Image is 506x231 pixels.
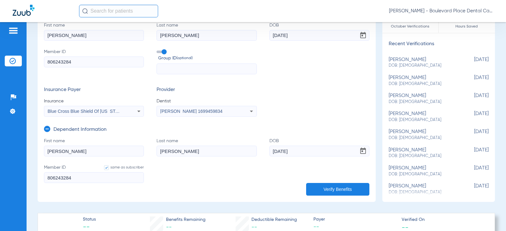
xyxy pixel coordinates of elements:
span: -- [166,224,172,230]
h3: Insurance Payer [44,87,144,93]
label: First name [44,138,144,156]
span: -- [402,224,409,230]
img: hamburger-icon [8,27,18,34]
input: First name [44,30,144,41]
input: Member IDsame as subscriber [44,172,144,183]
span: Payer [313,216,396,223]
span: [PERSON_NAME] - Boulevard Place Dental Care [389,8,493,14]
label: same as subscriber [98,164,144,171]
button: Open calendar [357,145,369,157]
span: Hours Saved [439,23,495,30]
div: [PERSON_NAME] [389,93,457,105]
h3: Provider [157,87,256,93]
span: [DATE] [457,111,489,123]
label: DOB [269,22,369,41]
span: Dentist [157,98,256,104]
div: [PERSON_NAME] [389,57,457,69]
input: Last name [157,146,256,156]
div: [PERSON_NAME] [389,183,457,195]
label: Last name [157,138,256,156]
h3: Recent Verifications [382,41,495,47]
span: Blue Cross Blue Shield Of [US_STATE] [48,109,125,114]
button: Open calendar [357,29,369,42]
div: [PERSON_NAME] [389,111,457,123]
label: First name [44,22,144,41]
span: Group ID [158,55,256,62]
span: [DATE] [457,57,489,69]
label: Member ID [44,164,144,183]
span: [DATE] [457,75,489,87]
span: DOB: [DEMOGRAPHIC_DATA] [389,99,457,105]
div: [PERSON_NAME] [389,147,457,159]
small: (optional) [176,55,193,62]
input: Member ID [44,57,144,67]
label: DOB [269,138,369,156]
span: DOB: [DEMOGRAPHIC_DATA] [389,81,457,87]
input: Search for patients [79,5,158,17]
span: October Verifications [382,23,438,30]
span: DOB: [DEMOGRAPHIC_DATA] [389,135,457,141]
span: Verified On [402,216,484,223]
span: [DATE] [457,129,489,141]
button: Verify Benefits [306,183,369,196]
span: Deductible Remaining [251,216,297,223]
div: [PERSON_NAME] [389,129,457,141]
span: Benefits Remaining [166,216,206,223]
input: DOBOpen calendar [269,146,369,156]
span: Insurance [44,98,144,104]
label: Member ID [44,49,144,75]
span: [DATE] [457,93,489,105]
h3: Dependent Information [53,127,107,133]
input: Last name [157,30,256,41]
span: [DATE] [457,147,489,159]
img: Search Icon [82,8,88,14]
img: Zuub Logo [13,5,34,16]
input: DOBOpen calendar [269,30,369,41]
span: [DATE] [457,183,489,195]
div: [PERSON_NAME] [389,75,457,87]
label: Last name [157,22,256,41]
span: DOB: [DEMOGRAPHIC_DATA] [389,153,457,159]
span: DOB: [DEMOGRAPHIC_DATA] [389,172,457,177]
span: DOB: [DEMOGRAPHIC_DATA] [389,63,457,69]
span: [PERSON_NAME] 1699459834 [160,109,223,114]
span: Status [83,216,96,223]
div: [PERSON_NAME] [389,165,457,177]
input: First name [44,146,144,156]
span: DOB: [DEMOGRAPHIC_DATA] [389,117,457,123]
span: -- [313,223,396,231]
span: -- [251,224,257,230]
span: [DATE] [457,165,489,177]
